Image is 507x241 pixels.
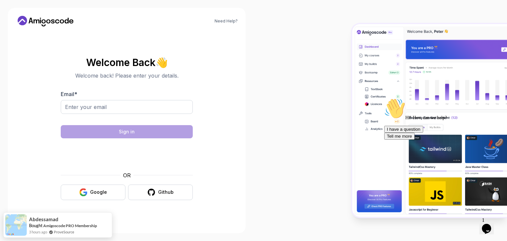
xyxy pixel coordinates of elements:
[352,24,507,217] img: Amigoscode Dashboard
[61,185,125,200] button: Google
[123,171,131,179] p: OR
[3,30,42,37] button: I have a question
[43,223,97,228] a: Amigoscode PRO Membership
[54,229,74,235] a: ProveSource
[61,72,193,80] p: Welcome back! Please enter your details.
[29,217,58,222] span: Abdessamad
[3,20,65,25] span: Hi! How can we help?
[3,3,121,44] div: 👋Hi! How can we help?I have a questionTell me more
[90,189,107,195] div: Google
[5,214,27,236] img: provesource social proof notification image
[16,16,75,26] a: Home link
[128,185,193,200] button: Github
[158,189,174,195] div: Github
[61,125,193,138] button: Sign in
[119,128,135,135] div: Sign in
[215,18,238,24] a: Need Help?
[3,3,24,24] img: :wave:
[61,91,77,97] label: Email *
[154,55,170,70] span: 👋
[29,223,43,228] span: Bought
[3,37,33,44] button: Tell me more
[61,57,193,68] h2: Welcome Back
[382,95,500,211] iframe: chat widget
[29,229,47,235] span: 3 hours ago
[77,142,177,167] iframe: Widget que contiene una casilla de verificación para el desafío de seguridad de hCaptcha
[61,100,193,114] input: Enter your email
[479,215,500,234] iframe: chat widget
